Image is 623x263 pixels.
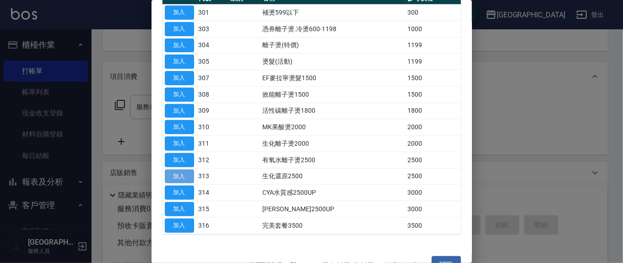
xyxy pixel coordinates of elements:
[405,168,461,185] td: 2500
[405,86,461,103] td: 1500
[260,37,405,54] td: 離子燙(特價)
[196,168,228,185] td: 313
[405,119,461,136] td: 2000
[165,186,194,200] button: 加入
[260,70,405,87] td: EF麥拉寧燙髮1500
[165,137,194,151] button: 加入
[260,152,405,168] td: 有氧水離子燙2500
[405,152,461,168] td: 2500
[260,217,405,234] td: 完美套餐3500
[260,185,405,201] td: CYA水質感2500UP
[196,86,228,103] td: 308
[196,136,228,152] td: 311
[260,21,405,37] td: 憑券離子燙.冷燙600-1198
[196,54,228,70] td: 305
[165,153,194,167] button: 加入
[196,70,228,87] td: 307
[165,55,194,69] button: 加入
[165,202,194,216] button: 加入
[405,70,461,87] td: 1500
[165,71,194,85] button: 加入
[405,103,461,119] td: 1800
[196,201,228,218] td: 315
[405,5,461,21] td: 300
[165,88,194,102] button: 加入
[405,54,461,70] td: 1199
[405,37,461,54] td: 1199
[260,201,405,218] td: [PERSON_NAME]2500UP
[165,22,194,36] button: 加入
[405,185,461,201] td: 3000
[405,136,461,152] td: 2000
[165,120,194,134] button: 加入
[165,104,194,118] button: 加入
[260,119,405,136] td: MK果酸燙2000
[196,5,228,21] td: 301
[260,5,405,21] td: 補燙599以下
[260,103,405,119] td: 活性碳離子燙1800
[260,86,405,103] td: 效能離子燙1500
[196,217,228,234] td: 316
[260,54,405,70] td: 燙髮(活動)
[196,119,228,136] td: 310
[165,219,194,233] button: 加入
[405,217,461,234] td: 3500
[165,5,194,20] button: 加入
[260,168,405,185] td: 生化還原2500
[405,201,461,218] td: 3000
[196,185,228,201] td: 314
[260,136,405,152] td: 生化離子燙2000
[196,103,228,119] td: 309
[196,21,228,37] td: 303
[165,38,194,53] button: 加入
[165,170,194,184] button: 加入
[405,21,461,37] td: 1000
[196,37,228,54] td: 304
[196,152,228,168] td: 312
